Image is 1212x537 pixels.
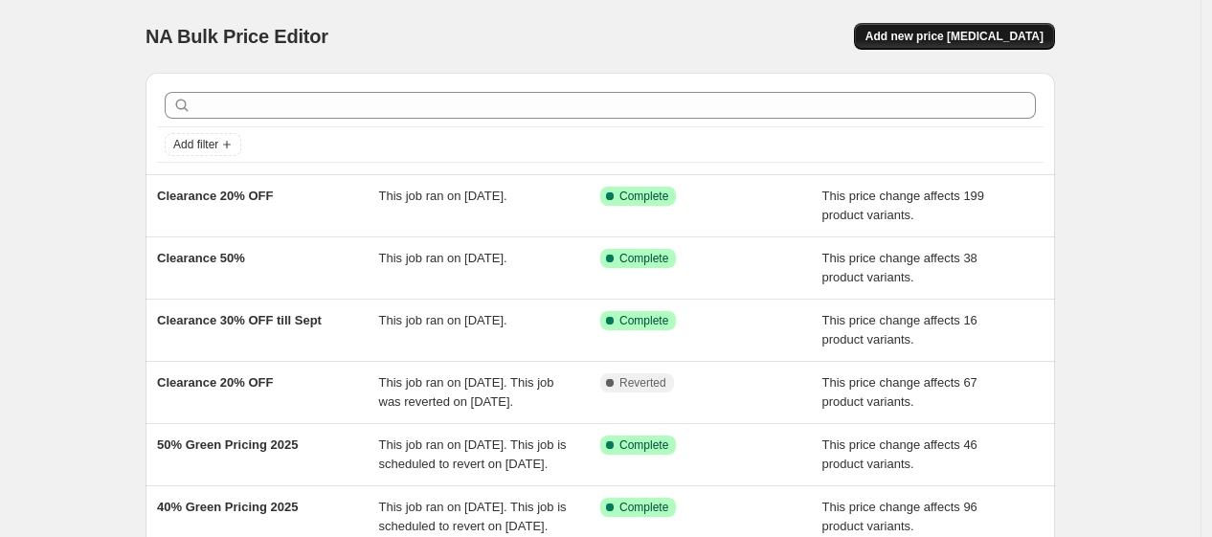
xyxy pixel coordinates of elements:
[822,375,977,409] span: This price change affects 67 product variants.
[619,313,668,328] span: Complete
[146,26,328,47] span: NA Bulk Price Editor
[157,375,273,390] span: Clearance 20% OFF
[157,189,273,203] span: Clearance 20% OFF
[865,29,1044,44] span: Add new price [MEDICAL_DATA]
[822,189,985,222] span: This price change affects 199 product variants.
[379,313,507,327] span: This job ran on [DATE].
[619,437,668,453] span: Complete
[157,437,298,452] span: 50% Green Pricing 2025
[173,137,218,152] span: Add filter
[157,251,245,265] span: Clearance 50%
[619,375,666,391] span: Reverted
[822,251,977,284] span: This price change affects 38 product variants.
[822,437,977,471] span: This price change affects 46 product variants.
[379,500,567,533] span: This job ran on [DATE]. This job is scheduled to revert on [DATE].
[854,23,1055,50] button: Add new price [MEDICAL_DATA]
[822,313,977,347] span: This price change affects 16 product variants.
[157,500,298,514] span: 40% Green Pricing 2025
[157,313,322,327] span: Clearance 30% OFF till Sept
[822,500,977,533] span: This price change affects 96 product variants.
[379,251,507,265] span: This job ran on [DATE].
[379,375,554,409] span: This job ran on [DATE]. This job was reverted on [DATE].
[165,133,241,156] button: Add filter
[619,500,668,515] span: Complete
[379,437,567,471] span: This job ran on [DATE]. This job is scheduled to revert on [DATE].
[619,251,668,266] span: Complete
[619,189,668,204] span: Complete
[379,189,507,203] span: This job ran on [DATE].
